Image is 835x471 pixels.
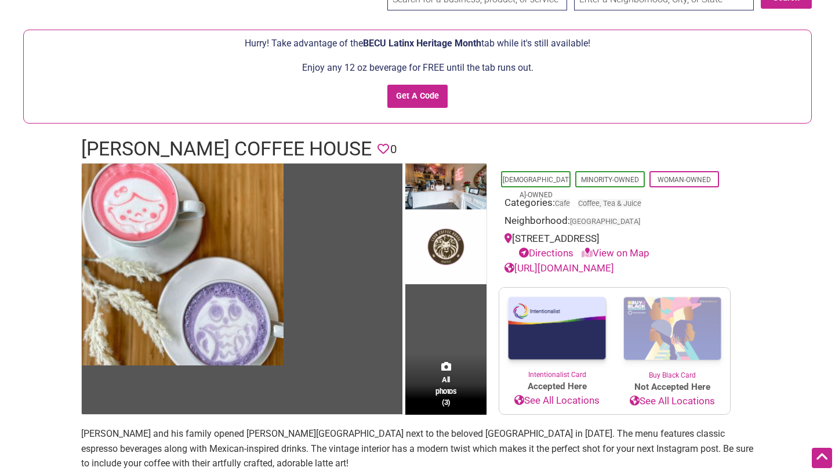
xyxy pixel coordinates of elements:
[499,288,615,369] img: Intentionalist Card
[435,374,456,407] span: All photos (3)
[504,231,725,261] div: [STREET_ADDRESS]
[390,140,397,158] span: 0
[615,381,730,394] span: Not Accepted Here
[555,199,570,208] a: Cafe
[581,176,639,184] a: Minority-Owned
[81,426,754,471] p: [PERSON_NAME] and his family opened [PERSON_NAME][GEOGRAPHIC_DATA] next to the beloved [GEOGRAPHI...
[377,140,389,158] span: You must be logged in to save favorites.
[504,262,614,274] a: [URL][DOMAIN_NAME]
[570,218,640,226] span: [GEOGRAPHIC_DATA]
[615,288,730,370] img: Buy Black Card
[387,85,448,108] input: Get A Code
[499,288,615,380] a: Intentionalist Card
[30,60,805,75] p: Enjoy any 12 oz beverage for FREE until the tab runs out.
[363,38,481,49] span: BECU Latinx Heritage Month
[499,380,615,393] span: Accepted Here
[812,448,832,468] div: Scroll Back to Top
[519,247,573,259] a: Directions
[582,247,649,259] a: View on Map
[30,36,805,51] p: Hurry! Take advantage of the tab while it's still available!
[615,288,730,381] a: Buy Black Card
[504,213,725,231] div: Neighborhood:
[503,176,569,199] a: [DEMOGRAPHIC_DATA]-Owned
[615,394,730,409] a: See All Locations
[578,199,641,208] a: Coffee, Tea & Juice
[81,135,372,163] h1: [PERSON_NAME] Coffee House
[504,195,725,213] div: Categories:
[499,393,615,408] a: See All Locations
[658,176,711,184] a: Woman-Owned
